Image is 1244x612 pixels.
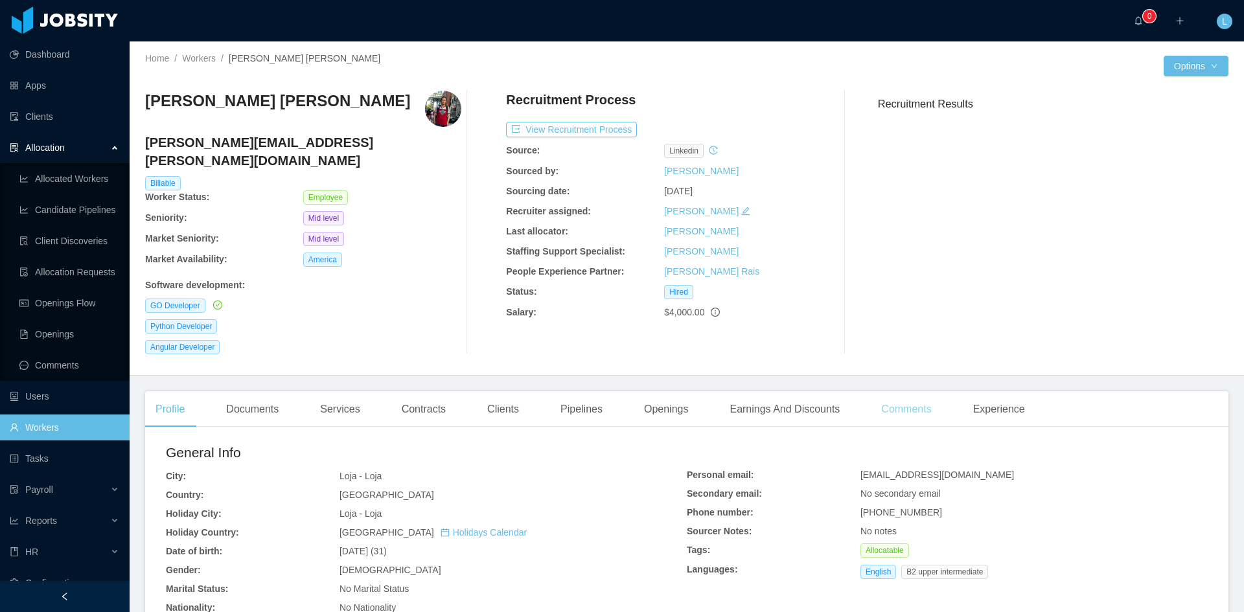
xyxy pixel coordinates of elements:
b: Seniority: [145,212,187,223]
span: / [174,53,177,63]
i: icon: history [709,146,718,155]
b: Worker Status: [145,192,209,202]
span: GO Developer [145,299,205,313]
a: [PERSON_NAME] [664,226,739,236]
b: People Experience Partner: [506,266,624,277]
span: / [221,53,224,63]
span: Python Developer [145,319,217,334]
button: Optionsicon: down [1164,56,1228,76]
h4: [PERSON_NAME][EMAIL_ADDRESS][PERSON_NAME][DOMAIN_NAME] [145,133,461,170]
h4: Recruitment Process [506,91,636,109]
span: $4,000.00 [664,307,704,317]
span: [EMAIL_ADDRESS][DOMAIN_NAME] [860,470,1014,480]
b: Recruiter assigned: [506,206,591,216]
h2: General Info [166,442,687,463]
span: America [303,253,342,267]
span: Employee [303,190,348,205]
a: icon: idcardOpenings Flow [19,290,119,316]
button: icon: exportView Recruitment Process [506,122,637,137]
span: No secondary email [860,488,941,499]
b: Staffing Support Specialist: [506,246,625,256]
i: icon: check-circle [213,300,222,310]
span: Reports [25,516,57,526]
a: icon: exportView Recruitment Process [506,124,637,135]
i: icon: solution [10,143,19,152]
span: [GEOGRAPHIC_DATA] [340,490,434,500]
span: Loja - Loja [340,471,382,481]
a: icon: auditClients [10,104,119,130]
b: Date of birth: [166,546,222,556]
b: Sourcer Notes: [687,526,752,536]
b: Personal email: [687,470,754,480]
span: [GEOGRAPHIC_DATA] [340,527,527,538]
span: Billable [145,176,181,190]
b: Marital Status: [166,584,228,594]
b: Sourced by: [506,166,559,176]
a: icon: robotUsers [10,383,119,409]
a: icon: line-chartAllocated Workers [19,166,119,192]
span: Allocatable [860,543,909,558]
b: Sourcing date: [506,186,570,196]
span: [DEMOGRAPHIC_DATA] [340,565,441,575]
span: No notes [860,526,897,536]
b: Source: [506,145,540,155]
a: [PERSON_NAME] [664,246,739,256]
i: icon: plus [1175,16,1184,25]
div: Experience [963,391,1035,427]
sup: 0 [1143,10,1156,23]
span: Allocation [25,142,65,153]
span: Angular Developer [145,340,220,354]
div: Documents [216,391,289,427]
div: Openings [634,391,699,427]
span: Mid level [303,232,344,246]
div: Services [310,391,370,427]
div: Pipelines [550,391,613,427]
div: Contracts [391,391,456,427]
a: icon: file-textOpenings [19,321,119,347]
a: icon: file-searchClient Discoveries [19,228,119,254]
span: Hired [664,285,693,299]
b: Country: [166,490,203,500]
a: icon: check-circle [211,300,222,310]
span: Configuration [25,578,79,588]
b: Holiday City: [166,508,222,519]
h3: [PERSON_NAME] [PERSON_NAME] [145,91,410,111]
a: icon: line-chartCandidate Pipelines [19,197,119,223]
b: Market Availability: [145,254,227,264]
div: Comments [871,391,941,427]
a: [PERSON_NAME] [664,166,739,176]
span: Loja - Loja [340,508,382,519]
a: icon: calendarHolidays Calendar [441,527,527,538]
span: B2 upper intermediate [901,565,988,579]
b: Secondary email: [687,488,762,499]
div: Profile [145,391,195,427]
h3: Recruitment Results [878,96,1228,112]
span: [PHONE_NUMBER] [860,507,942,517]
a: Workers [182,53,216,63]
span: No Marital Status [340,584,409,594]
span: Payroll [25,484,53,495]
a: icon: messageComments [19,352,119,378]
span: [DATE] [664,186,693,196]
i: icon: bell [1134,16,1143,25]
a: icon: file-doneAllocation Requests [19,259,119,285]
i: icon: setting [10,578,19,587]
a: icon: profileTasks [10,446,119,471]
b: Phone number: [687,507,754,517]
span: HR [25,547,38,557]
b: Gender: [166,565,201,575]
i: icon: line-chart [10,516,19,525]
i: icon: file-protect [10,485,19,494]
span: linkedin [664,144,704,158]
b: Market Seniority: [145,233,219,244]
a: Home [145,53,169,63]
i: icon: edit [741,207,750,216]
a: icon: pie-chartDashboard [10,41,119,67]
i: icon: book [10,547,19,556]
span: info-circle [711,308,720,317]
b: Languages: [687,564,738,574]
div: Clients [477,391,529,427]
b: Tags: [687,545,710,555]
b: City: [166,471,186,481]
i: icon: calendar [441,528,450,537]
